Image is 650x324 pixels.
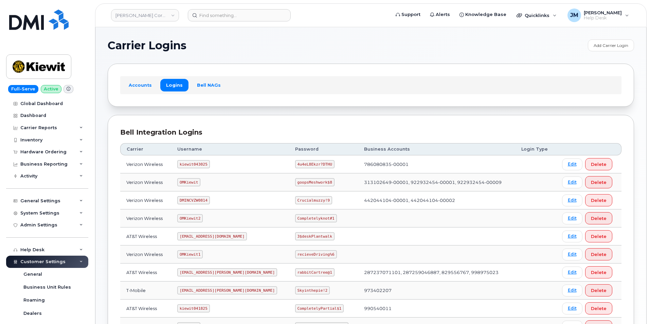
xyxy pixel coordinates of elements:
code: Crucialmuzzy!9 [295,196,332,204]
span: Delete [591,233,607,240]
code: goopsMeshwork$8 [295,178,335,186]
code: 3$deskPlantwalk [295,232,335,240]
button: Delete [585,158,612,170]
button: Delete [585,230,612,242]
td: 442044104-00001, 442044104-00002 [358,191,515,209]
code: rabbitCartree@1 [295,268,335,276]
button: Delete [585,266,612,278]
code: [EMAIL_ADDRESS][PERSON_NAME][DOMAIN_NAME] [177,268,277,276]
a: Edit [562,285,582,296]
a: Edit [562,194,582,206]
td: 786080835-00001 [358,155,515,173]
td: 973402207 [358,282,515,300]
span: Carrier Logins [108,40,186,51]
a: Edit [562,212,582,224]
th: Carrier [120,143,171,155]
code: [EMAIL_ADDRESS][PERSON_NAME][DOMAIN_NAME] [177,286,277,294]
button: Delete [585,194,612,206]
code: [EMAIL_ADDRESS][DOMAIN_NAME] [177,232,247,240]
button: Delete [585,212,612,224]
td: Verizon Wireless [120,209,171,227]
code: recieveDriving%6 [295,250,337,258]
td: Verizon Wireless [120,173,171,191]
span: Delete [591,287,607,294]
a: Edit [562,249,582,260]
td: Verizon Wireless [120,155,171,173]
code: OMKiewit1 [177,250,203,258]
span: Delete [591,305,607,312]
button: Delete [585,302,612,314]
td: Verizon Wireless [120,245,171,263]
a: Edit [562,303,582,314]
span: Delete [591,215,607,222]
code: Skyinthepie!2 [295,286,330,294]
a: Edit [562,231,582,242]
a: Accounts [123,79,158,91]
button: Delete [585,248,612,260]
td: Verizon Wireless [120,191,171,209]
a: Bell NAGs [191,79,227,91]
td: AT&T Wireless [120,263,171,282]
td: 990540011 [358,300,515,318]
a: Logins [160,79,188,91]
code: OMKiewit [177,178,200,186]
code: OMKiewit2 [177,214,203,222]
span: Delete [591,179,607,186]
a: Edit [562,267,582,278]
a: Edit [562,176,582,188]
td: T-Mobile [120,282,171,300]
code: kiewit041825 [177,304,210,312]
th: Username [171,143,289,155]
td: 287237071101, 287259046887, 829556767, 998975023 [358,263,515,282]
code: 4u4eL8Ekzr?DTHU [295,160,335,168]
td: AT&T Wireless [120,300,171,318]
code: kiewit043025 [177,160,210,168]
span: Delete [591,269,607,276]
code: DMINCVZW0814 [177,196,210,204]
code: CompletelyPartial$1 [295,304,344,312]
th: Login Type [515,143,556,155]
span: Delete [591,161,607,168]
td: 313102649-00001, 922932454-00001, 922932454-00009 [358,173,515,191]
button: Delete [585,284,612,296]
th: Password [289,143,358,155]
div: Bell Integration Logins [120,127,621,137]
span: Delete [591,197,607,204]
code: Completelyknot#1 [295,214,337,222]
button: Delete [585,176,612,188]
td: AT&T Wireless [120,227,171,245]
a: Edit [562,158,582,170]
th: Business Accounts [358,143,515,155]
span: Delete [591,251,607,258]
a: Add Carrier Login [588,39,634,51]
